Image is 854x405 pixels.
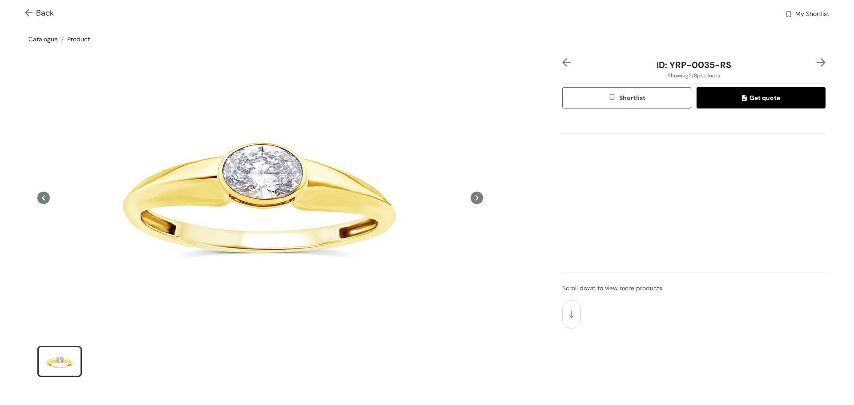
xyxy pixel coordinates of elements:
span: Shortlist [608,93,645,103]
span: / [61,35,64,43]
img: wishlist [785,10,793,20]
img: scroll down [569,311,574,318]
li: slide item 1 [37,346,82,377]
img: wishlist [608,93,619,103]
img: Go back [25,9,36,18]
span: Scroll down to view more products [562,284,662,292]
a: Catalogue [28,35,58,43]
img: left [562,58,571,67]
button: wishlistShortlist [562,87,691,108]
span: Get quote [742,93,780,103]
img: right [817,58,826,67]
a: Product [67,35,90,43]
span: My Shortlist [795,9,829,20]
button: quoteGet quote [697,87,826,108]
img: quote [742,95,749,103]
span: ID: YRP-0035-RS [657,59,731,71]
span: Showing 2 / 8 products [668,72,720,80]
span: Back [25,7,54,19]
